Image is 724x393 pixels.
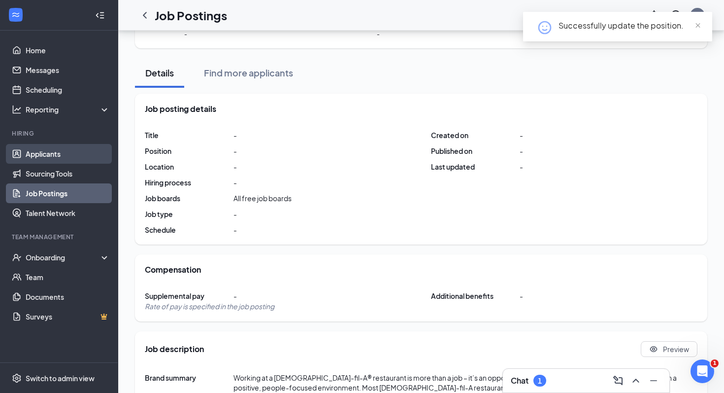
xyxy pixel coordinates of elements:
[145,162,233,172] span: Location
[145,67,174,79] div: Details
[233,225,237,235] span: -
[26,252,101,262] div: Onboarding
[12,373,22,383] svg: Settings
[12,129,108,138] div: Hiring
[648,375,659,387] svg: Minimize
[145,130,233,140] span: Title
[520,291,523,301] span: -
[511,375,528,386] h3: Chat
[233,291,237,301] span: -
[233,162,237,172] span: -
[559,20,700,32] div: Successfully update the position.
[538,377,542,385] div: 1
[628,373,644,389] button: ChevronUp
[694,22,701,29] span: close
[26,267,110,287] a: Team
[26,183,110,203] a: Job Postings
[145,225,233,235] span: Schedule
[26,144,110,164] a: Applicants
[694,11,701,19] div: TK
[233,209,237,219] span: -
[26,307,110,326] a: SurveysCrown
[12,233,108,241] div: Team Management
[26,164,110,183] a: Sourcing Tools
[520,130,523,140] span: -
[145,193,233,203] span: Job boards
[145,178,233,187] span: Hiring process
[184,30,313,38] span: -
[95,10,105,20] svg: Collapse
[630,375,642,387] svg: ChevronUp
[233,193,292,203] span: All free job boards
[26,105,110,114] div: Reporting
[145,344,204,355] span: Job description
[648,9,660,21] svg: Notifications
[26,60,110,80] a: Messages
[145,209,233,219] span: Job type
[711,359,719,367] span: 1
[520,146,523,156] span: -
[12,252,22,262] svg: UserCheck
[670,9,682,21] svg: QuestionInfo
[145,146,233,156] span: Position
[145,264,201,275] span: Compensation
[649,345,658,354] svg: Eye
[204,67,293,79] div: Find more applicants
[691,359,714,383] iframe: Intercom live chat
[233,130,237,140] span: -
[520,162,523,172] span: -
[145,104,216,114] span: Job posting details
[641,341,697,357] button: Eye Preview
[139,9,151,21] svg: ChevronLeft
[233,178,237,187] span: -
[431,291,520,301] span: Additional benefits
[612,375,624,387] svg: ComposeMessage
[12,105,22,114] svg: Analysis
[233,146,237,156] span: -
[610,373,626,389] button: ComposeMessage
[145,302,274,311] span: Rate of pay is specified in the job posting
[431,162,520,172] span: Last updated
[431,146,520,156] span: Published on
[26,287,110,307] a: Documents
[377,30,505,38] span: -
[155,7,227,24] h1: Job Postings
[145,291,233,301] span: Supplemental pay
[663,344,689,354] span: Preview
[26,40,110,60] a: Home
[646,373,661,389] button: Minimize
[537,20,553,36] svg: HappyFace
[431,130,520,140] span: Created on
[11,10,21,20] svg: WorkstreamLogo
[26,373,95,383] div: Switch to admin view
[26,80,110,100] a: Scheduling
[26,203,110,223] a: Talent Network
